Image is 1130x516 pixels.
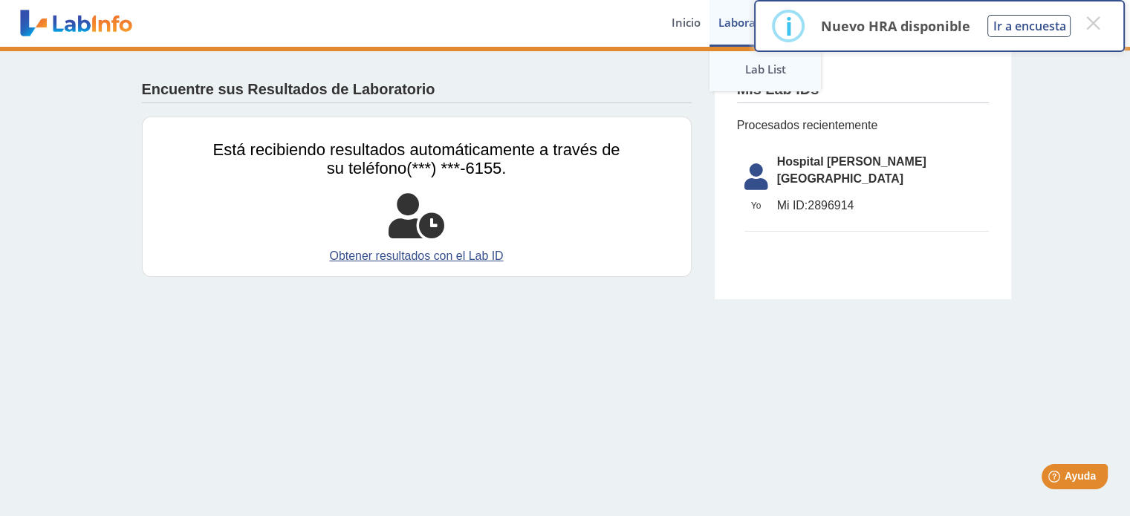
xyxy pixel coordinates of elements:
[785,13,792,39] div: i
[820,17,970,35] p: Nuevo HRA disponible
[987,15,1071,37] button: Ir a encuesta
[1079,10,1106,36] button: Close this dialog
[142,81,435,99] h4: Encuentre sus Resultados de Laboratorio
[777,197,989,215] span: 2896914
[736,199,777,212] span: Yo
[213,140,620,177] span: Está recibiendo resultados automáticamente a través de su teléfono
[777,153,989,189] span: Hospital [PERSON_NAME][GEOGRAPHIC_DATA]
[710,47,821,91] a: Lab List
[998,458,1114,500] iframe: Help widget launcher
[213,247,620,265] a: Obtener resultados con el Lab ID
[777,199,808,212] span: Mi ID:
[737,117,989,134] span: Procesados recientemente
